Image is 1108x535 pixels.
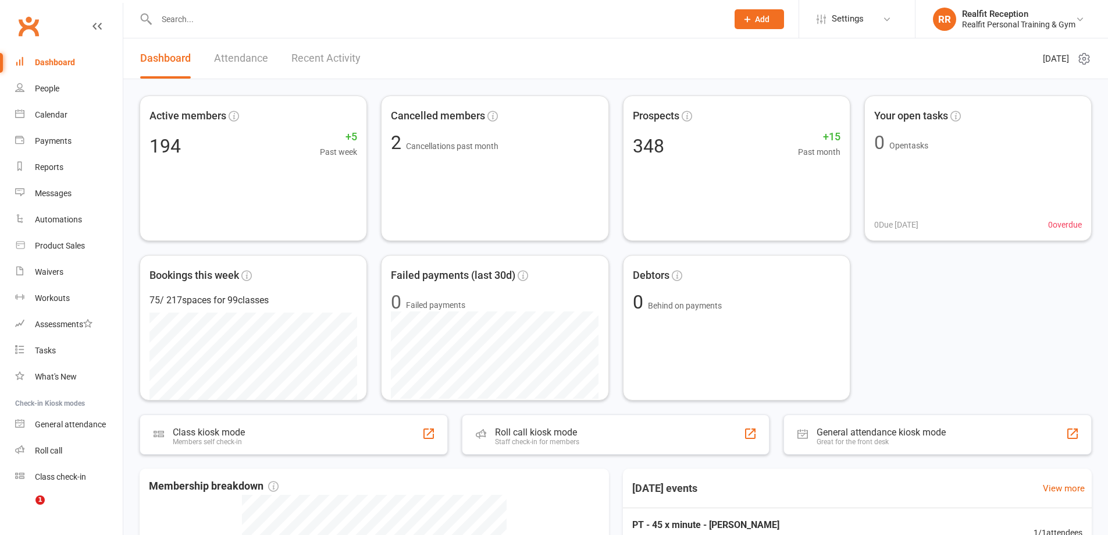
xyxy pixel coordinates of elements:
[173,427,245,438] div: Class kiosk mode
[35,320,92,329] div: Assessments
[391,267,515,284] span: Failed payments (last 30d)
[1048,218,1082,231] span: 0 overdue
[495,438,579,446] div: Staff check-in for members
[35,372,77,381] div: What's New
[874,133,885,152] div: 0
[214,38,268,79] a: Attendance
[35,420,106,429] div: General attendance
[633,267,669,284] span: Debtors
[35,472,86,481] div: Class check-in
[15,207,123,233] a: Automations
[832,6,864,32] span: Settings
[35,84,59,93] div: People
[962,9,1075,19] div: Realfit Reception
[35,293,70,303] div: Workouts
[140,38,191,79] a: Dashboard
[1043,52,1069,66] span: [DATE]
[15,180,123,207] a: Messages
[15,311,123,338] a: Assessments
[406,299,465,311] span: Failed payments
[391,132,406,154] span: 2
[15,259,123,285] a: Waivers
[35,136,72,146] div: Payments
[495,427,579,438] div: Roll call kiosk mode
[149,137,181,155] div: 194
[173,438,245,446] div: Members self check-in
[149,478,279,495] span: Membership breakdown
[320,146,357,158] span: Past week
[633,291,648,313] span: 0
[35,215,82,224] div: Automations
[755,15,769,24] span: Add
[35,58,75,67] div: Dashboard
[149,267,239,284] span: Bookings this week
[149,293,357,308] div: 75 / 217 spaces for 99 classes
[648,301,722,310] span: Behind on payments
[15,364,123,390] a: What's New
[798,146,840,158] span: Past month
[35,189,72,198] div: Messages
[15,285,123,311] a: Workouts
[35,446,62,455] div: Roll call
[633,108,679,125] span: Prospects
[291,38,361,79] a: Recent Activity
[817,438,946,446] div: Great for the front desk
[1043,481,1085,495] a: View more
[12,495,40,523] iframe: Intercom live chat
[15,412,123,438] a: General attendance kiosk mode
[623,478,707,499] h3: [DATE] events
[391,293,401,311] div: 0
[889,141,928,150] span: Open tasks
[153,11,719,27] input: Search...
[874,218,918,231] span: 0 Due [DATE]
[149,108,226,125] span: Active members
[15,102,123,128] a: Calendar
[633,137,664,155] div: 348
[391,108,485,125] span: Cancelled members
[15,76,123,102] a: People
[15,128,123,154] a: Payments
[632,518,870,533] span: PT - 45 x minute - [PERSON_NAME]
[35,110,67,119] div: Calendar
[35,495,45,505] span: 1
[798,129,840,146] span: +15
[874,108,948,125] span: Your open tasks
[14,12,43,41] a: Clubworx
[15,464,123,490] a: Class kiosk mode
[15,338,123,364] a: Tasks
[35,346,56,355] div: Tasks
[35,241,85,250] div: Product Sales
[15,438,123,464] a: Roll call
[320,129,357,146] span: +5
[15,154,123,180] a: Reports
[933,8,956,31] div: RR
[35,162,63,172] div: Reports
[15,233,123,259] a: Product Sales
[962,19,1075,30] div: Realfit Personal Training & Gym
[735,9,784,29] button: Add
[15,49,123,76] a: Dashboard
[35,267,63,277] div: Waivers
[406,141,498,151] span: Cancellations past month
[817,427,946,438] div: General attendance kiosk mode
